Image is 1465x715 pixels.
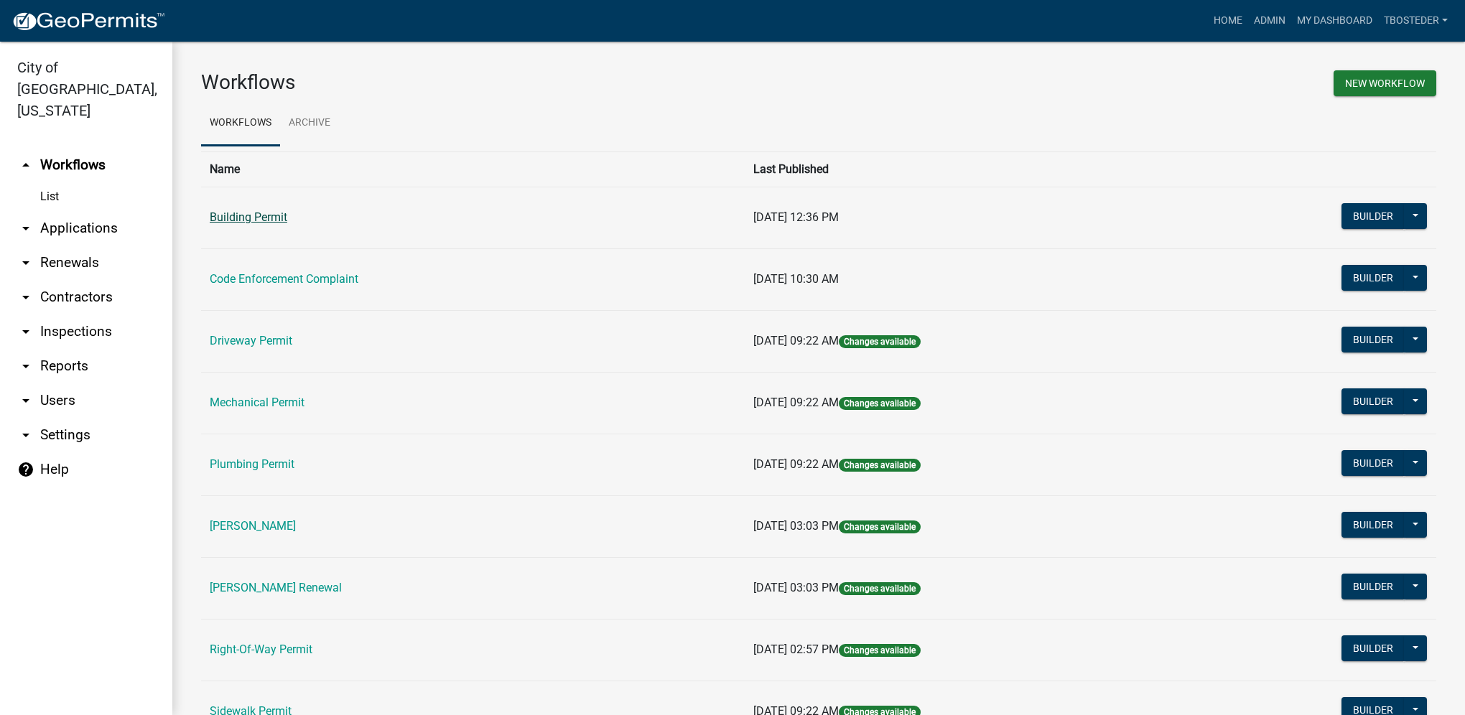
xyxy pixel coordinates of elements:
button: Builder [1341,450,1405,476]
a: Archive [280,101,339,146]
span: [DATE] 03:03 PM [753,581,839,594]
button: Builder [1341,512,1405,538]
span: [DATE] 10:30 AM [753,272,839,286]
i: arrow_drop_down [17,220,34,237]
span: [DATE] 12:36 PM [753,210,839,224]
a: Admin [1248,7,1291,34]
a: Driveway Permit [210,334,292,347]
i: help [17,461,34,478]
i: arrow_drop_down [17,392,34,409]
span: Changes available [839,644,921,657]
span: [DATE] 02:57 PM [753,642,839,656]
a: tbosteder [1378,7,1454,34]
span: Changes available [839,397,921,410]
a: Right-Of-Way Permit [210,642,312,656]
button: Builder [1341,265,1405,291]
a: Workflows [201,101,280,146]
span: Changes available [839,459,921,472]
a: Mechanical Permit [210,396,304,409]
span: Changes available [839,520,921,533]
i: arrow_drop_down [17,289,34,306]
span: Changes available [839,335,921,348]
button: Builder [1341,203,1405,229]
span: [DATE] 09:22 AM [753,396,839,409]
a: My Dashboard [1291,7,1378,34]
button: Builder [1341,327,1405,352]
span: Changes available [839,582,921,595]
button: Builder [1341,388,1405,414]
i: arrow_drop_up [17,156,34,174]
a: Code Enforcement Complaint [210,272,358,286]
button: Builder [1341,635,1405,661]
h3: Workflows [201,70,808,95]
a: [PERSON_NAME] Renewal [210,581,342,594]
i: arrow_drop_down [17,323,34,340]
button: Builder [1341,574,1405,599]
span: [DATE] 09:22 AM [753,334,839,347]
th: Last Published [745,151,1187,187]
i: arrow_drop_down [17,357,34,375]
button: New Workflow [1334,70,1436,96]
i: arrow_drop_down [17,254,34,271]
a: Home [1208,7,1248,34]
i: arrow_drop_down [17,426,34,444]
th: Name [201,151,745,187]
a: [PERSON_NAME] [210,519,296,533]
span: [DATE] 09:22 AM [753,457,839,471]
a: Building Permit [210,210,287,224]
span: [DATE] 03:03 PM [753,519,839,533]
a: Plumbing Permit [210,457,294,471]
